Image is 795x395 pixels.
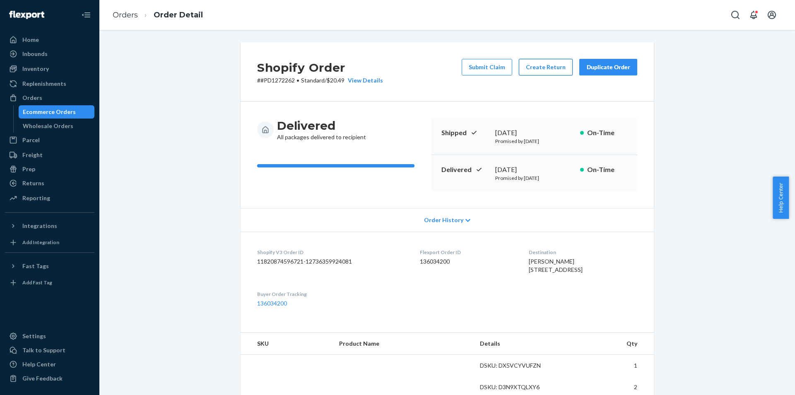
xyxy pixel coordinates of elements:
[441,165,489,174] p: Delivered
[22,179,44,187] div: Returns
[529,258,583,273] span: [PERSON_NAME] [STREET_ADDRESS]
[773,177,789,219] button: Help Center
[5,191,94,205] a: Reporting
[332,333,473,355] th: Product Name
[5,330,94,343] a: Settings
[22,165,35,173] div: Prep
[529,249,637,256] dt: Destination
[257,257,407,266] dd: 11820874596721-12736359924081
[727,7,744,23] button: Open Search Box
[22,374,63,383] div: Give Feedback
[5,91,94,104] a: Orders
[23,108,76,116] div: Ecommerce Orders
[5,344,94,357] a: Talk to Support
[420,249,516,256] dt: Flexport Order ID
[441,128,489,138] p: Shipped
[745,7,762,23] button: Open notifications
[424,216,463,224] span: Order History
[5,219,94,233] button: Integrations
[480,361,558,370] div: DSKU: DX5VCYVUFZN
[22,360,56,368] div: Help Center
[480,383,558,391] div: DSKU: D3N9XTQLXY6
[22,279,52,286] div: Add Fast Tag
[462,59,512,75] button: Submit Claim
[5,276,94,289] a: Add Fast Tag
[22,222,57,230] div: Integrations
[22,262,49,270] div: Fast Tags
[5,177,94,190] a: Returns
[495,138,573,145] p: Promised by [DATE]
[19,119,95,133] a: Wholesale Orders
[5,47,94,61] a: Inbounds
[586,63,630,71] div: Duplicate Order
[587,128,627,138] p: On-Time
[78,7,94,23] button: Close Navigation
[22,194,50,202] div: Reporting
[22,65,49,73] div: Inventory
[257,76,383,85] p: # #PD1272262 / $20.49
[22,239,59,246] div: Add Integration
[764,7,780,23] button: Open account menu
[301,77,325,84] span: Standard
[5,372,94,385] button: Give Feedback
[473,333,564,355] th: Details
[564,333,654,355] th: Qty
[5,162,94,176] a: Prep
[296,77,299,84] span: •
[5,62,94,75] a: Inventory
[495,174,573,182] p: Promised by [DATE]
[519,59,573,75] button: Create Return
[5,148,94,162] a: Freight
[19,105,95,119] a: Ecommerce Orders
[5,77,94,90] a: Replenishments
[587,165,627,174] p: On-Time
[106,3,210,27] ol: breadcrumbs
[564,355,654,377] td: 1
[495,128,573,138] div: [DATE]
[257,300,287,307] a: 136034200
[420,257,516,266] dd: 136034200
[23,122,73,130] div: Wholesale Orders
[257,291,407,298] dt: Buyer Order Tracking
[5,358,94,371] a: Help Center
[579,59,637,75] button: Duplicate Order
[113,10,138,19] a: Orders
[22,346,65,354] div: Talk to Support
[5,236,94,249] a: Add Integration
[22,151,43,159] div: Freight
[5,133,94,147] a: Parcel
[277,118,366,141] div: All packages delivered to recipient
[241,333,332,355] th: SKU
[22,332,46,340] div: Settings
[257,249,407,256] dt: Shopify V3 Order ID
[9,11,44,19] img: Flexport logo
[277,118,366,133] h3: Delivered
[22,94,42,102] div: Orders
[22,80,66,88] div: Replenishments
[5,259,94,273] button: Fast Tags
[154,10,203,19] a: Order Detail
[257,59,383,76] h2: Shopify Order
[344,76,383,85] button: View Details
[22,36,39,44] div: Home
[5,33,94,46] a: Home
[22,136,40,144] div: Parcel
[495,165,573,174] div: [DATE]
[22,50,48,58] div: Inbounds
